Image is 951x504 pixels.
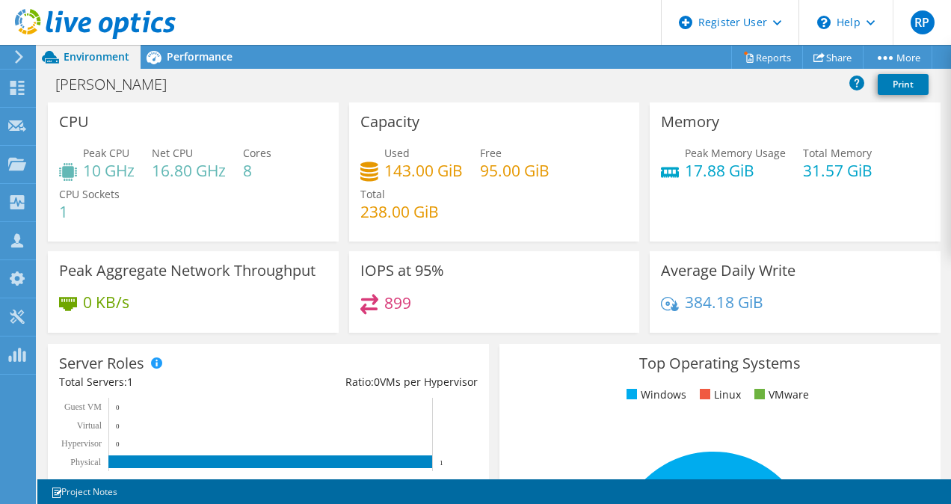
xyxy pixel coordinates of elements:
[803,162,872,179] h4: 31.57 GiB
[360,203,439,220] h4: 238.00 GiB
[731,46,803,69] a: Reports
[661,114,719,130] h3: Memory
[751,387,809,403] li: VMware
[83,146,129,160] span: Peak CPU
[661,262,795,279] h3: Average Daily Write
[64,402,102,412] text: Guest VM
[83,162,135,179] h4: 10 GHz
[77,420,102,431] text: Virtual
[863,46,932,69] a: More
[152,162,226,179] h4: 16.80 GHz
[61,438,102,449] text: Hypervisor
[685,162,786,179] h4: 17.88 GiB
[685,294,763,310] h4: 384.18 GiB
[480,146,502,160] span: Free
[59,355,144,372] h3: Server Roles
[49,76,190,93] h1: [PERSON_NAME]
[59,114,89,130] h3: CPU
[511,355,929,372] h3: Top Operating Systems
[623,387,686,403] li: Windows
[360,262,444,279] h3: IOPS at 95%
[40,482,128,501] a: Project Notes
[64,49,129,64] span: Environment
[59,187,120,201] span: CPU Sockets
[374,375,380,389] span: 0
[384,146,410,160] span: Used
[685,146,786,160] span: Peak Memory Usage
[817,16,831,29] svg: \n
[116,404,120,411] text: 0
[360,114,419,130] h3: Capacity
[878,74,929,95] a: Print
[243,146,271,160] span: Cores
[116,422,120,430] text: 0
[70,457,101,467] text: Physical
[384,162,463,179] h4: 143.00 GiB
[243,162,271,179] h4: 8
[911,10,935,34] span: RP
[480,162,550,179] h4: 95.00 GiB
[696,387,741,403] li: Linux
[803,146,872,160] span: Total Memory
[802,46,864,69] a: Share
[360,187,385,201] span: Total
[440,459,443,467] text: 1
[127,375,133,389] span: 1
[59,203,120,220] h4: 1
[152,146,193,160] span: Net CPU
[268,374,478,390] div: Ratio: VMs per Hypervisor
[59,262,316,279] h3: Peak Aggregate Network Throughput
[83,294,129,310] h4: 0 KB/s
[384,295,411,311] h4: 899
[116,440,120,448] text: 0
[59,374,268,390] div: Total Servers:
[167,49,233,64] span: Performance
